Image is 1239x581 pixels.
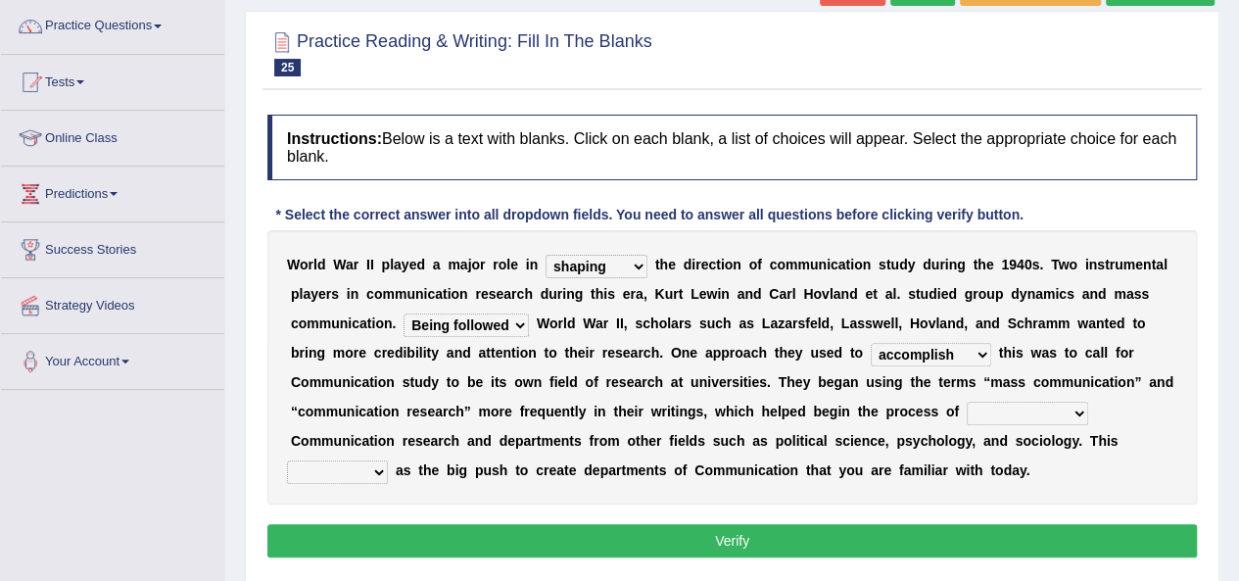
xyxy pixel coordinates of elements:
b: d [317,257,326,272]
b: r [557,315,562,331]
b: 4 [1017,257,1025,272]
b: s [1097,257,1105,272]
b: m [319,315,331,331]
b: l [390,257,394,272]
b: a [849,315,857,331]
b: I [616,315,620,331]
b: r [354,257,358,272]
b: s [607,286,615,302]
b: o [978,286,987,302]
b: L [762,315,771,331]
b: o [813,286,822,302]
b: u [920,286,929,302]
b: o [471,257,480,272]
b: c [708,257,716,272]
b: r [557,286,562,302]
b: h [1025,315,1033,331]
b: m [1114,286,1125,302]
div: * Select the correct answer into all dropdown fields. You need to answer all questions before cli... [267,205,1031,225]
b: d [684,257,692,272]
b: i [448,286,452,302]
b: m [1058,315,1070,331]
b: . [1039,257,1043,272]
b: r [354,345,358,361]
b: n [721,286,730,302]
b: n [733,257,741,272]
b: m [1123,257,1135,272]
b: a [303,286,310,302]
b: y [907,257,915,272]
a: Success Stories [1,222,224,271]
b: l [506,257,510,272]
b: o [854,257,863,272]
b: h [977,257,986,272]
b: t [591,286,596,302]
b: o [499,257,507,272]
b: u [548,286,557,302]
b: t [873,286,878,302]
b: c [831,257,838,272]
b: I [620,315,624,331]
b: i [305,345,309,361]
b: o [549,315,558,331]
b: o [375,315,384,331]
b: r [480,257,485,272]
b: h [650,315,659,331]
b: r [1032,315,1037,331]
b: , [830,315,834,331]
b: g [957,257,966,272]
b: c [715,315,723,331]
b: a [838,257,846,272]
b: r [493,257,498,272]
b: a [1126,286,1134,302]
b: K [654,286,664,302]
b: g [965,286,974,302]
a: Predictions [1,167,224,216]
span: 25 [274,59,301,76]
b: r [939,257,944,272]
b: e [882,315,890,331]
b: e [387,345,395,361]
b: , [624,315,628,331]
b: C [769,286,779,302]
b: c [516,286,524,302]
b: e [699,286,707,302]
b: o [658,315,667,331]
b: o [299,315,308,331]
b: r [1110,257,1115,272]
b: I [366,257,370,272]
b: W [583,315,596,331]
b: a [739,315,746,331]
b: a [737,286,744,302]
b: y [1020,286,1027,302]
b: c [1017,315,1025,331]
b: i [526,257,530,272]
b: d [821,315,830,331]
b: a [671,315,679,331]
b: l [563,315,567,331]
b: i [348,315,352,331]
b: e [810,315,818,331]
b: e [481,286,489,302]
b: e [496,286,503,302]
b: h [659,257,668,272]
b: n [1089,286,1098,302]
b: e [700,257,708,272]
b: p [995,286,1004,302]
b: d [929,286,937,302]
b: d [1098,286,1107,302]
b: s [635,315,643,331]
b: r [309,257,313,272]
b: n [1026,286,1035,302]
b: d [753,286,762,302]
b: r [973,286,977,302]
b: a [1081,286,1089,302]
b: l [894,315,898,331]
b: H [803,286,813,302]
b: l [890,315,894,331]
b: i [936,286,940,302]
a: Online Class [1,111,224,160]
b: e [318,286,326,302]
b: a [976,315,983,331]
b: s [1067,286,1074,302]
